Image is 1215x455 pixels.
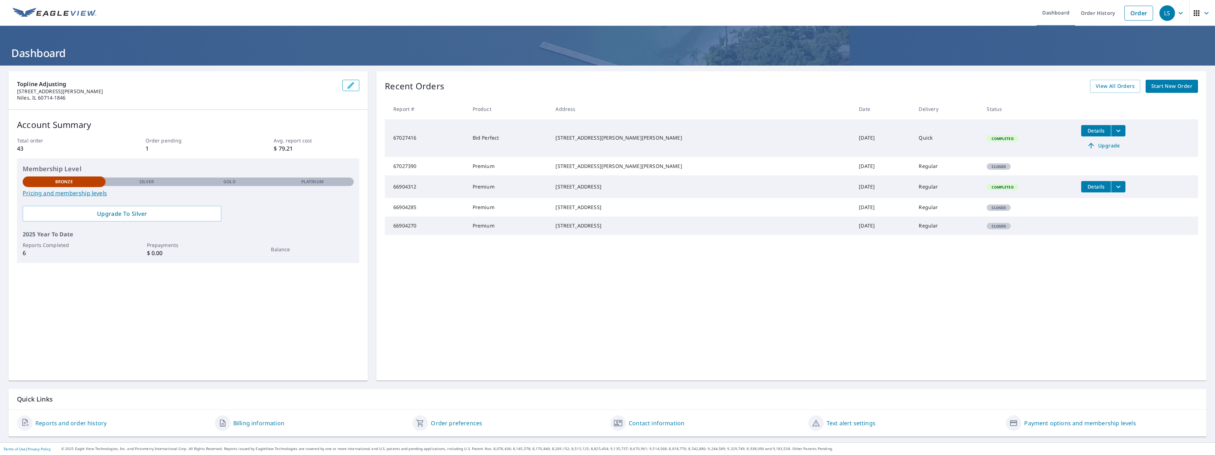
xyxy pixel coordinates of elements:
[1085,127,1107,134] span: Details
[1081,140,1125,151] a: Upgrade
[385,157,467,175] td: 67027390
[17,88,337,95] p: [STREET_ADDRESS][PERSON_NAME]
[1081,181,1111,192] button: detailsBtn-66904312
[23,164,354,174] p: Membership Level
[1085,141,1121,150] span: Upgrade
[23,241,105,249] p: Reports Completed
[853,157,913,175] td: [DATE]
[23,206,221,221] a: Upgrade To Silver
[147,241,230,249] p: Prepayments
[853,99,913,119] th: Date
[987,205,1010,210] span: Closed
[28,446,51,451] a: Privacy Policy
[853,198,913,217] td: [DATE]
[913,175,981,198] td: Regular
[233,419,284,427] a: Billing information
[13,8,96,18] img: EV Logo
[987,164,1010,169] span: Closed
[555,222,848,229] div: [STREET_ADDRESS]
[301,179,324,185] p: Platinum
[1096,82,1135,91] span: View All Orders
[147,249,230,257] p: $ 0.00
[146,144,231,153] p: 1
[467,175,550,198] td: Premium
[467,198,550,217] td: Premium
[555,134,848,141] div: [STREET_ADDRESS][PERSON_NAME][PERSON_NAME]
[1081,125,1111,136] button: detailsBtn-67027416
[385,80,444,93] p: Recent Orders
[1111,125,1125,136] button: filesDropdownBtn-67027416
[1111,181,1125,192] button: filesDropdownBtn-66904312
[17,137,103,144] p: Total order
[17,395,1198,404] p: Quick Links
[555,183,848,190] div: [STREET_ADDRESS]
[385,217,467,235] td: 66904270
[913,99,981,119] th: Delivery
[1024,419,1136,427] a: Payment options and membership levels
[139,179,154,185] p: Silver
[1151,82,1192,91] span: Start New Order
[17,144,103,153] p: 43
[913,119,981,157] td: Quick
[271,246,354,253] p: Balance
[1090,80,1140,93] a: View All Orders
[1124,6,1153,21] a: Order
[467,99,550,119] th: Product
[146,137,231,144] p: Order pending
[385,99,467,119] th: Report #
[555,204,848,211] div: [STREET_ADDRESS]
[4,447,51,451] p: |
[28,210,216,218] span: Upgrade To Silver
[55,179,73,185] p: Bronze
[8,46,1207,60] h1: Dashboard
[274,144,359,153] p: $ 79.21
[1146,80,1198,93] a: Start New Order
[913,198,981,217] td: Regular
[913,217,981,235] td: Regular
[17,95,337,101] p: Niles, IL 60714-1846
[913,157,981,175] td: Regular
[853,217,913,235] td: [DATE]
[223,179,235,185] p: Gold
[61,446,1211,451] p: © 2025 Eagle View Technologies, Inc. and Pictometry International Corp. All Rights Reserved. Repo...
[467,157,550,175] td: Premium
[1159,5,1175,21] div: LS
[550,99,853,119] th: Address
[17,80,337,88] p: Topline Adjusting
[827,419,875,427] a: Text alert settings
[35,419,107,427] a: Reports and order history
[23,249,105,257] p: 6
[467,217,550,235] td: Premium
[981,99,1076,119] th: Status
[385,175,467,198] td: 66904312
[629,419,684,427] a: Contact information
[4,446,25,451] a: Terms of Use
[555,163,848,170] div: [STREET_ADDRESS][PERSON_NAME][PERSON_NAME]
[385,198,467,217] td: 66904285
[23,230,354,238] p: 2025 Year To Date
[987,185,1017,190] span: Completed
[467,119,550,157] td: Bid Perfect
[1085,183,1107,190] span: Details
[23,189,354,197] a: Pricing and membership levels
[987,224,1010,229] span: Closed
[274,137,359,144] p: Avg. report cost
[17,118,359,131] p: Account Summary
[853,175,913,198] td: [DATE]
[853,119,913,157] td: [DATE]
[385,119,467,157] td: 67027416
[987,136,1017,141] span: Completed
[431,419,482,427] a: Order preferences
